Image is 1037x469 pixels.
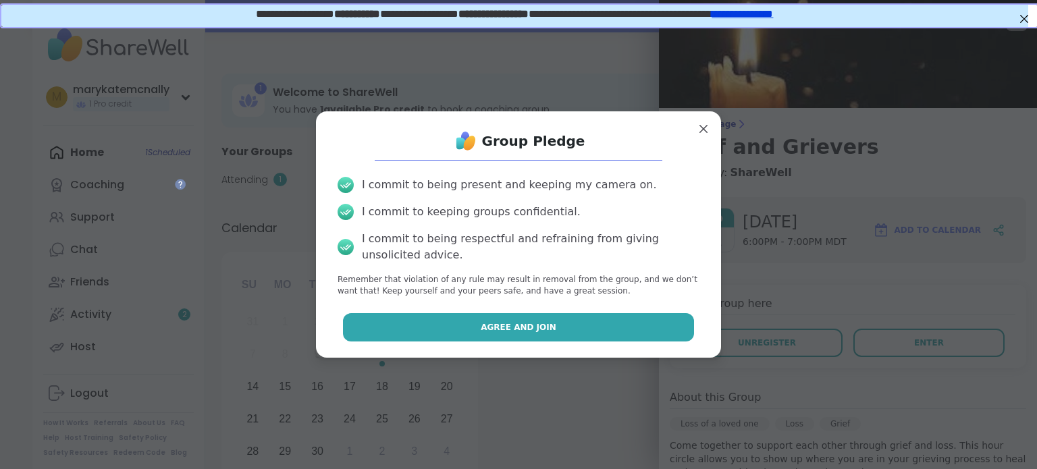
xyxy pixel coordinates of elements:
p: Remember that violation of any rule may result in removal from the group, and we don’t want that!... [338,274,699,297]
div: I commit to keeping groups confidential. [362,204,581,220]
h1: Group Pledge [482,132,585,150]
span: Agree and Join [481,321,556,333]
button: Agree and Join [343,313,695,341]
img: ShareWell Logo [452,128,479,155]
div: I commit to being present and keeping my camera on. [362,177,656,193]
iframe: Spotlight [175,179,186,190]
div: I commit to being respectful and refraining from giving unsolicited advice. [362,231,699,263]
